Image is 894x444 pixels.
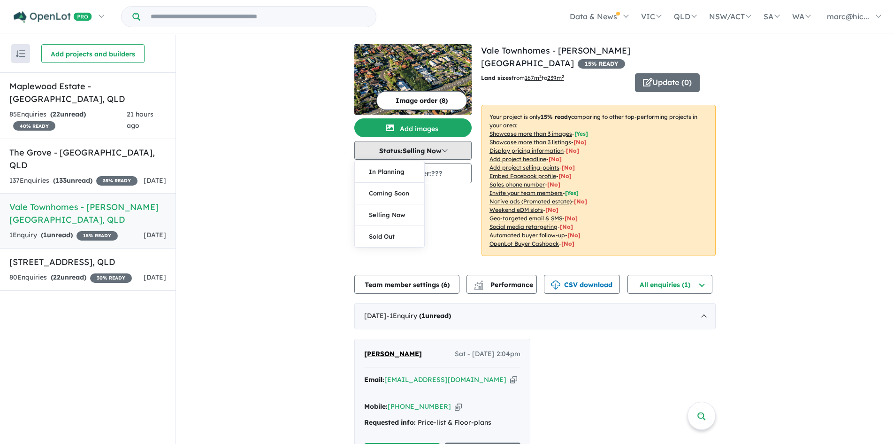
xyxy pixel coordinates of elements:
span: [DATE] [144,231,166,239]
a: Vale Townhomes - [PERSON_NAME][GEOGRAPHIC_DATA] [481,45,630,69]
div: 137 Enquir ies [9,175,138,187]
span: [No] [545,206,558,213]
span: [ No ] [573,139,587,146]
button: Team member settings (6) [354,275,459,294]
u: Showcase more than 3 listings [489,139,571,146]
span: [ No ] [562,164,575,171]
span: 35 % READY [96,176,138,186]
span: [ No ] [549,156,562,163]
span: [No] [561,240,574,247]
span: Performance [475,280,533,289]
span: 1 [421,312,425,320]
h5: The Grove - [GEOGRAPHIC_DATA] , QLD [9,146,166,171]
div: Price-list & Floor-plans [364,417,520,428]
div: [DATE] [354,303,716,329]
u: Native ads (Promoted estate) [489,198,572,205]
b: 15 % ready [541,113,571,120]
span: marc@hic... [827,12,869,21]
img: download icon [551,280,560,290]
button: All enquiries (1) [627,275,712,294]
h5: Vale Townhomes - [PERSON_NAME][GEOGRAPHIC_DATA] , QLD [9,201,166,226]
span: 15 % READY [578,59,625,69]
sup: 2 [539,74,542,79]
span: to [542,74,564,81]
strong: ( unread) [51,273,86,281]
h5: Maplewood Estate - [GEOGRAPHIC_DATA] , QLD [9,80,166,105]
span: - 1 Enquir y [387,312,451,320]
u: Geo-targeted email & SMS [489,215,562,222]
span: 133 [55,176,67,185]
span: 6 [443,280,447,289]
span: 40 % READY [13,121,55,131]
img: Openlot PRO Logo White [14,11,92,23]
input: Try estate name, suburb, builder or developer [142,7,374,27]
span: Sat - [DATE] 2:04pm [455,349,520,360]
u: Add project headline [489,156,546,163]
a: [PERSON_NAME] [364,349,422,360]
span: [ No ] [566,147,579,154]
span: [No] [560,223,573,230]
span: [No] [567,232,581,239]
button: Status:Selling Now [354,141,472,160]
u: Invite your team members [489,189,563,196]
u: 239 m [547,74,564,81]
span: [ Yes ] [574,130,588,137]
u: OpenLot Buyer Cashback [489,240,559,247]
button: Update (0) [635,73,700,92]
u: Display pricing information [489,147,564,154]
button: In Planning [355,161,424,183]
u: Showcase more than 3 images [489,130,572,137]
sup: 2 [562,74,564,79]
button: Sold Out [355,226,424,247]
u: Social media retargeting [489,223,558,230]
span: [ No ] [558,172,572,179]
strong: Requested info: [364,418,416,427]
strong: ( unread) [53,176,92,185]
span: [ Yes ] [565,189,579,196]
strong: ( unread) [50,110,86,118]
img: sort.svg [16,50,25,57]
a: [EMAIL_ADDRESS][DOMAIN_NAME] [384,375,506,384]
div: 1 Enquir y [9,230,118,241]
strong: Email: [364,375,384,384]
span: [DATE] [144,273,166,281]
button: CSV download [544,275,620,294]
img: line-chart.svg [474,280,483,286]
button: Copy [510,375,517,385]
h5: [STREET_ADDRESS] , QLD [9,256,166,268]
p: from [481,73,628,83]
div: 85 Enquir ies [9,109,127,132]
span: 15 % READY [76,231,118,241]
strong: ( unread) [419,312,451,320]
u: Automated buyer follow-up [489,232,565,239]
span: 30 % READY [90,273,132,283]
b: Land sizes [481,74,512,81]
button: Selling Now [355,204,424,226]
span: [DATE] [144,176,166,185]
div: 80 Enquir ies [9,272,132,283]
span: 22 [53,273,61,281]
button: Image order (8) [376,91,467,110]
button: Add projects and builders [41,44,145,63]
span: [ No ] [547,181,560,188]
a: Vale Townhomes - Bray Park [354,44,472,115]
u: Sales phone number [489,181,545,188]
span: [No] [574,198,587,205]
u: 167 m [525,74,542,81]
button: Coming Soon [355,183,424,204]
u: Add project selling-points [489,164,559,171]
u: Weekend eDM slots [489,206,543,213]
span: [PERSON_NAME] [364,350,422,358]
span: 1 [43,231,47,239]
button: Copy [455,402,462,412]
p: Your project is only comparing to other top-performing projects in your area: - - - - - - - - - -... [481,105,716,256]
strong: Mobile: [364,402,388,411]
button: Performance [466,275,537,294]
span: [No] [565,215,578,222]
span: 22 [53,110,60,118]
a: [PHONE_NUMBER] [388,402,451,411]
img: bar-chart.svg [474,283,483,289]
span: 21 hours ago [127,110,153,130]
button: Add images [354,118,472,137]
strong: ( unread) [41,231,73,239]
